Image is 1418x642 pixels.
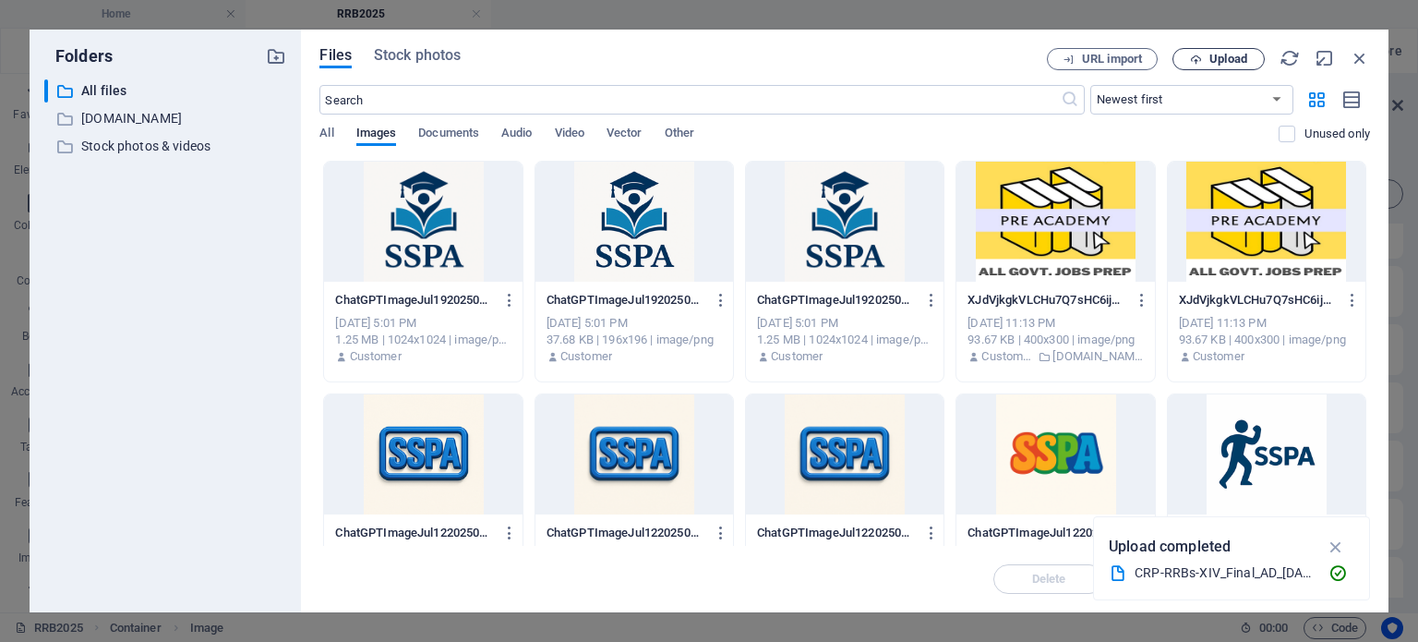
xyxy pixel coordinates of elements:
[81,136,253,157] p: Stock photos & videos
[547,332,722,348] div: 37.68 KB | 196x196 | image/png
[1315,48,1335,68] i: Minimize
[981,348,1033,365] p: Customer
[356,122,397,148] span: Images
[44,44,113,68] p: Folders
[418,122,479,148] span: Documents
[1172,48,1265,70] button: Upload
[44,135,286,158] div: Stock photos & videos
[319,122,333,148] span: All
[967,292,1126,309] p: XJdVjkgkVLCHu7Q7sHC6ijB3_JFutcWkl8fm4oWyf3xEDUV_kFanSeZuHCb0CMNxEoxwJulpOENgHS3eObTrAipT18wxyRmEb...
[967,315,1143,332] div: [DATE] 11:13 PM
[1304,126,1370,142] p: Displays only files that are not in use on the website. Files added during this session can still...
[560,348,612,365] p: Customer
[44,79,48,103] div: ​
[547,315,722,332] div: [DATE] 5:01 PM
[1209,54,1247,65] span: Upload
[335,525,494,541] p: ChatGPTImageJul12202508_39_45PM-dEXF4A_JrJq4tQWVGR75bw-05vF_p6UfoLHktBhLKC5xw.png
[374,44,461,67] span: Stock photos
[335,292,494,309] p: ChatGPTImageJul19202508_28_39PM-8450zWFqdVQhTywOXbceoA.png
[607,122,643,148] span: Vector
[547,292,705,309] p: ChatGPTImageJul19202508_28_39PM-7ZDxxtRCWHJ7n6ev6dUdag-XKjKHqSQtZL-ackp3oiIlA.png
[757,315,932,332] div: [DATE] 5:01 PM
[555,122,584,148] span: Video
[1179,315,1354,332] div: [DATE] 11:13 PM
[319,44,352,67] span: Files
[266,46,286,67] i: Create new folder
[967,348,1143,365] div: By: Customer | Folder: sites.google.com
[1280,48,1300,68] i: Reload
[771,348,823,365] p: Customer
[335,315,511,332] div: [DATE] 5:01 PM
[757,292,916,309] p: ChatGPTImageJul19202508_28_39PM-7ZDxxtRCWHJ7n6ev6dUdag.png
[665,122,694,148] span: Other
[757,332,932,348] div: 1.25 MB | 1024x1024 | image/png
[1179,292,1338,309] p: XJdVjkgkVLCHu7Q7sHC6ijB3_JFutcWkl8fm4oWyf3xEDUV_kFanSeZuHCb0CMNxEoxwJulpOENgHS3eObTrAipT18wxyRmEb...
[1193,348,1244,365] p: Customer
[1109,535,1231,559] p: Upload completed
[319,85,1060,115] input: Search
[335,332,511,348] div: 1.25 MB | 1024x1024 | image/png
[81,108,253,129] p: [DOMAIN_NAME]
[350,348,402,365] p: Customer
[1082,54,1142,65] span: URL import
[44,107,286,130] div: [DOMAIN_NAME]
[757,525,916,541] p: ChatGPTImageJul12202508_39_45PM-dEXF4A_JrJq4tQWVGR75bw.png
[1135,563,1314,584] div: CRP-RRBs-XIV_Final_AD_[DATE].pdf
[1350,48,1370,68] i: Close
[1179,332,1354,348] div: 93.67 KB | 400x300 | image/png
[547,525,705,541] p: ChatGPTImageJul12202508_39_45PM-Q8B0yIriZArjAsIacpMULQ.png
[81,80,253,102] p: All files
[967,525,1126,541] p: ChatGPTImageJul12202508_21_40PM-XHJzmfN__fMDQCR5NJJCzw.png
[501,122,532,148] span: Audio
[1052,348,1143,365] p: [DOMAIN_NAME]
[967,332,1143,348] div: 93.67 KB | 400x300 | image/png
[7,7,130,23] a: Skip to main content
[1047,48,1158,70] button: URL import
